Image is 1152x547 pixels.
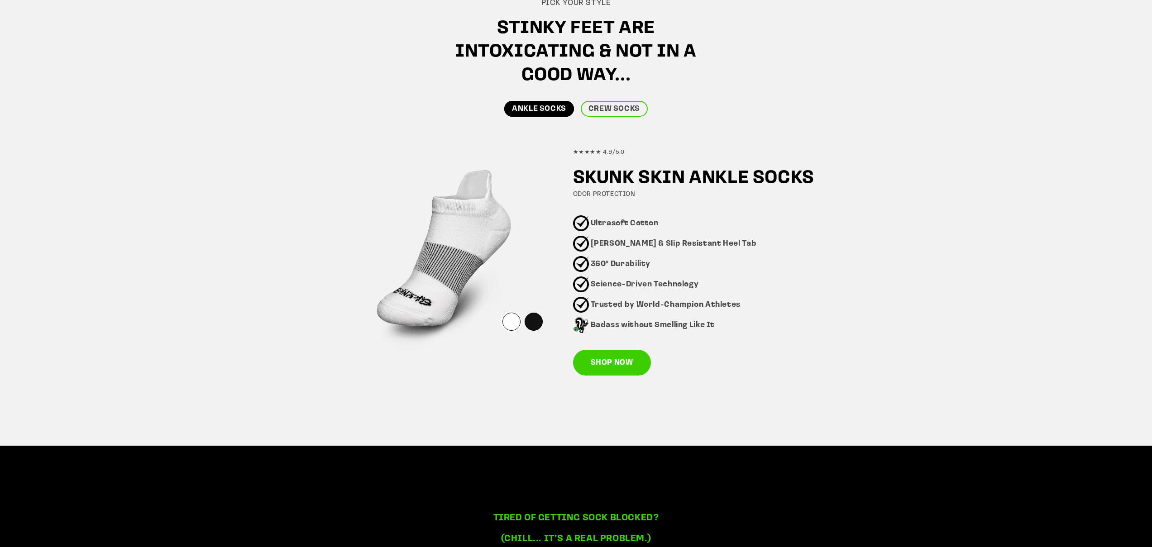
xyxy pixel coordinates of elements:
[326,138,559,372] img: ANKWHTFront3D-Single.png
[573,149,829,157] h5: ★★★★★ 4.9/5.0
[591,321,715,329] strong: Badass without Smelling Like It
[591,240,757,247] strong: [PERSON_NAME] & Slip Resistant Heel Tab
[573,350,651,376] a: SHOP NOW
[504,101,574,117] a: ANKLE SOCKS
[581,101,648,117] a: CREW SOCKS
[591,260,650,268] strong: 360° Durability
[573,166,829,190] h2: SKUNK SKIN ANKLE SOCKS
[591,301,741,309] strong: Trusted by World-Champion Athletes
[429,17,723,87] h2: Stinky feet are intoxicating & not in a good way...
[573,190,829,199] h4: ODOR PROTECTION
[429,533,723,545] h3: (chill... It’s a real problem.)
[591,219,659,227] strong: Ultrasoft Cotton
[429,512,723,524] h3: Tired of getting sock blocked?
[591,281,699,288] strong: Science-Driven Technology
